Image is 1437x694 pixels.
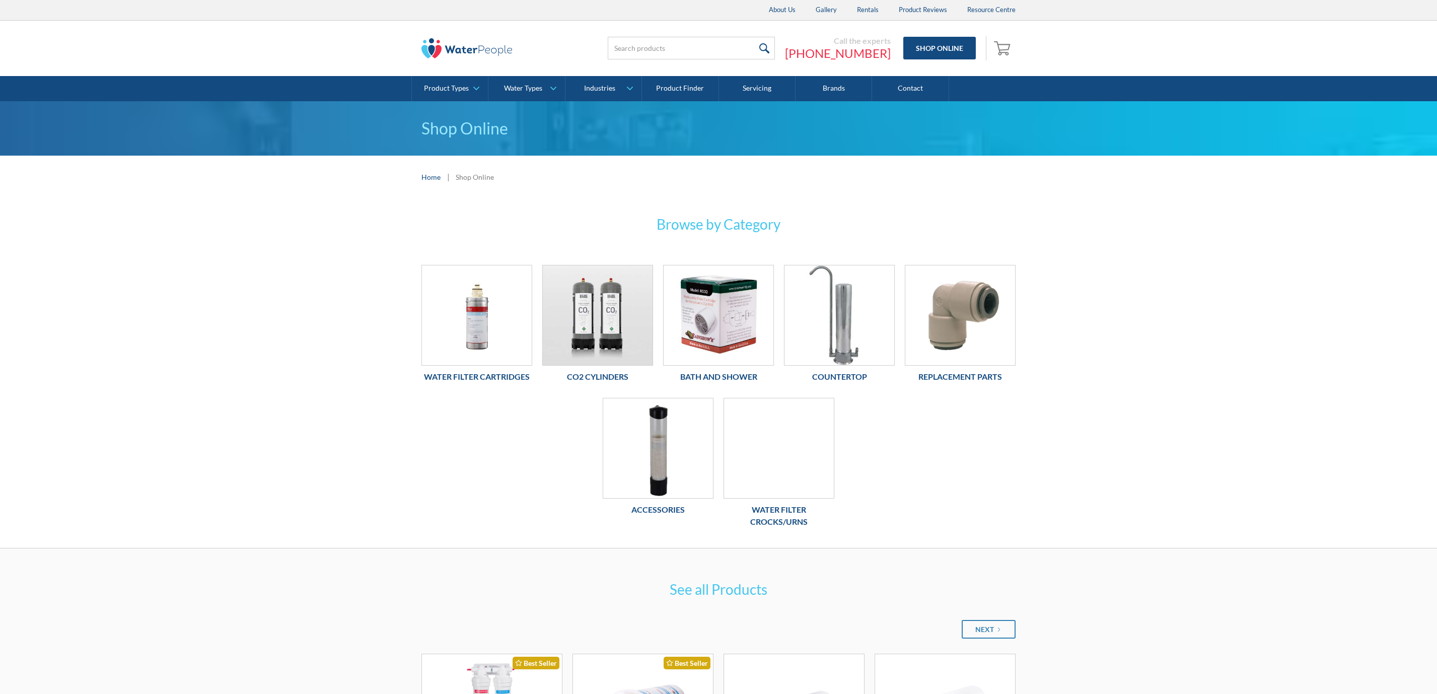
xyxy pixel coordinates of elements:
a: Product Finder [642,76,718,101]
h6: Bath and Shower [663,371,774,383]
a: Open empty cart [991,36,1016,60]
div: Best Seller [513,657,559,669]
div: Product Types [424,84,469,93]
h6: Countertop [784,371,895,383]
img: Bath and Shower [664,265,773,365]
h6: Water Filter Cartridges [421,371,532,383]
div: | [446,171,451,183]
img: Co2 Cylinders [543,265,653,365]
a: Water Types [488,76,564,101]
a: [PHONE_NUMBER] [785,46,891,61]
a: Servicing [719,76,796,101]
div: Industries [584,84,615,93]
div: Best Seller [664,657,710,669]
a: Brands [796,76,872,101]
img: Replacement Parts [905,265,1015,365]
h6: Co2 Cylinders [542,371,653,383]
img: Countertop [784,265,894,365]
h3: Browse by Category [522,214,915,235]
div: Call the experts [785,36,891,46]
h3: See all Products [522,579,915,600]
a: Replacement PartsReplacement Parts [905,265,1016,388]
div: List [421,620,1016,639]
h6: Replacement Parts [905,371,1016,383]
div: Shop Online [456,172,494,182]
input: Search products [608,37,775,59]
div: Water Types [504,84,542,93]
a: Next Page [962,620,1016,639]
a: Home [421,172,441,182]
img: The Water People [421,38,512,58]
h6: Water Filter Crocks/Urns [724,504,834,528]
a: Shop Online [903,37,976,59]
a: Water Filter Crocks/UrnsWater Filter Crocks/Urns [724,398,834,533]
a: Bath and ShowerBath and Shower [663,265,774,388]
h1: Shop Online [421,116,1016,141]
a: CountertopCountertop [784,265,895,388]
img: Accessories [603,398,713,498]
h6: Accessories [603,504,713,516]
a: AccessoriesAccessories [603,398,713,521]
a: Co2 CylindersCo2 Cylinders [542,265,653,388]
a: Water Filter CartridgesWater Filter Cartridges [421,265,532,388]
a: Product Types [412,76,488,101]
a: Contact [872,76,949,101]
img: shopping cart [994,40,1013,56]
img: Water Filter Cartridges [422,265,532,365]
a: Industries [565,76,641,101]
div: Next [975,624,994,635]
